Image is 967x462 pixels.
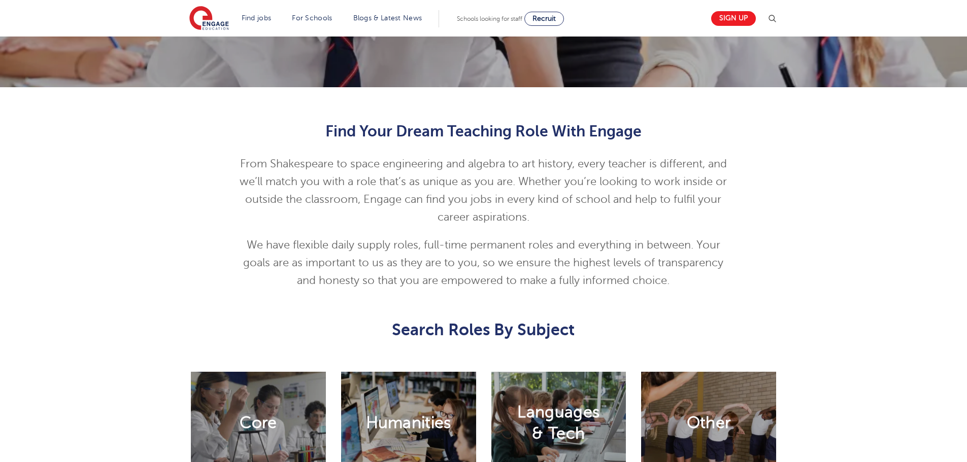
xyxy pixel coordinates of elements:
span: From Shakespeare to space engineering and algebra to art history, every teacher is different, and... [240,158,727,223]
h2: Humanities [366,412,451,434]
span: Recruit [532,15,556,22]
a: Recruit [524,12,564,26]
a: For Schools [292,14,332,22]
img: Engage Education [189,6,229,31]
h2: Languages & Tech [517,402,599,444]
a: Sign up [711,11,756,26]
a: Find jobs [242,14,272,22]
a: Blogs & Latest News [353,14,422,22]
h2: Other [687,412,731,434]
span: Schools looking for staff [457,15,522,22]
h2: Find Your Dream Teaching Role With Engage [235,123,732,140]
span: We have flexible daily supply roles, full-time permanent roles and everything in between. Your go... [243,239,723,287]
h2: Core [240,412,277,434]
span: Search Roles By Subject [392,321,575,339]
